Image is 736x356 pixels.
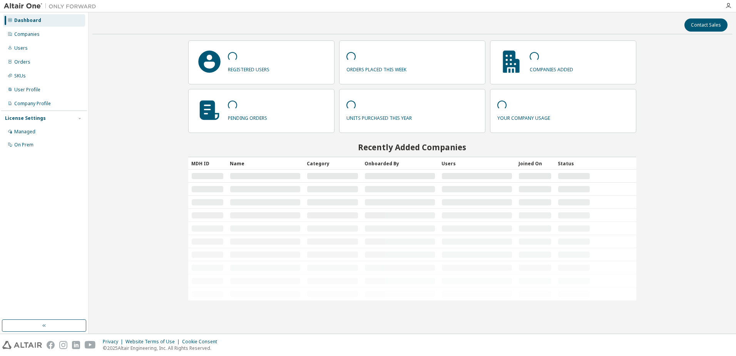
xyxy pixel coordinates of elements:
div: SKUs [14,73,26,79]
div: On Prem [14,142,33,148]
div: Status [558,157,590,170]
h2: Recently Added Companies [188,142,636,152]
div: Name [230,157,301,170]
div: Companies [14,31,40,37]
div: User Profile [14,87,40,93]
div: Company Profile [14,101,51,107]
p: companies added [530,64,573,73]
p: registered users [228,64,269,73]
div: License Settings [5,115,46,121]
div: Users [442,157,512,170]
div: Privacy [103,339,125,345]
div: Onboarded By [365,157,435,170]
div: Orders [14,59,30,65]
div: Managed [14,129,35,135]
div: Users [14,45,28,51]
p: orders placed this week [346,64,406,73]
img: linkedin.svg [72,341,80,349]
div: MDH ID [191,157,224,170]
img: altair_logo.svg [2,341,42,349]
p: units purchased this year [346,113,412,121]
p: your company usage [497,113,550,121]
img: instagram.svg [59,341,67,349]
img: youtube.svg [85,341,96,349]
p: © 2025 Altair Engineering, Inc. All Rights Reserved. [103,345,222,351]
button: Contact Sales [684,18,728,32]
img: Altair One [4,2,100,10]
div: Category [307,157,358,170]
div: Website Terms of Use [125,339,182,345]
div: Dashboard [14,17,41,24]
div: Cookie Consent [182,339,222,345]
img: facebook.svg [47,341,55,349]
p: pending orders [228,113,267,121]
div: Joined On [519,157,551,170]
